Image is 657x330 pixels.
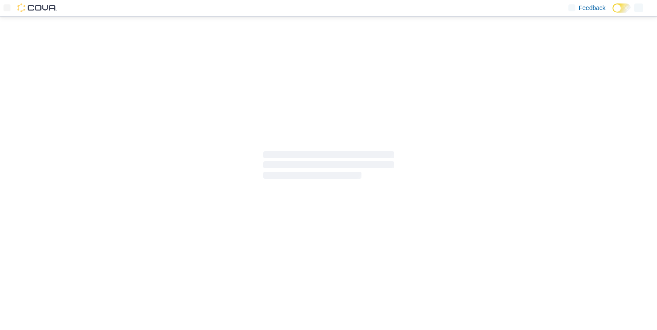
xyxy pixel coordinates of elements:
span: Loading [263,153,394,181]
input: Dark Mode [612,3,631,13]
img: Cova [17,3,57,12]
span: Feedback [579,3,605,12]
